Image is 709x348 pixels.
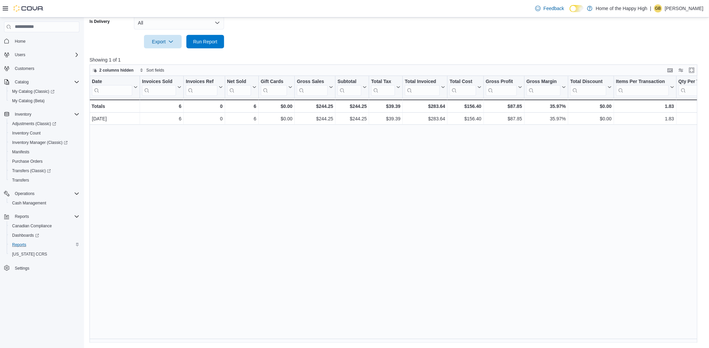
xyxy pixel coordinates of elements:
div: 6 [142,102,181,110]
button: Catalog [1,77,82,87]
span: Reports [12,242,26,247]
span: Reports [9,241,79,249]
span: Cash Management [12,200,46,206]
button: Operations [12,190,37,198]
button: Purchase Orders [7,157,82,166]
nav: Complex example [4,34,79,291]
span: Export [148,35,178,48]
button: Catalog [12,78,31,86]
span: [US_STATE] CCRS [12,252,47,257]
span: Run Report [193,38,217,45]
a: Dashboards [7,231,82,240]
label: Is Delivery [90,19,110,24]
div: Total Discount [570,78,606,85]
p: Showing 1 of 1 [90,56,704,63]
span: Inventory Manager (Classic) [12,140,68,145]
a: Canadian Compliance [9,222,55,230]
div: $244.25 [338,115,367,123]
button: Cash Management [7,198,82,208]
span: Settings [15,266,29,271]
div: $87.85 [486,115,522,123]
a: Cash Management [9,199,49,207]
button: Customers [1,64,82,73]
span: Catalog [12,78,79,86]
button: Users [1,50,82,60]
div: 0 [186,102,222,110]
div: Invoices Sold [142,78,176,85]
span: Cash Management [9,199,79,207]
button: Users [12,51,28,59]
div: $156.40 [450,115,481,123]
button: Subtotal [338,78,367,95]
a: Transfers (Classic) [9,167,54,175]
div: $156.40 [450,102,481,110]
button: Items Per Transaction [616,78,674,95]
button: Gift Cards [261,78,293,95]
button: Gross Sales [297,78,333,95]
span: Operations [12,190,79,198]
div: Gross Profit [486,78,517,85]
button: Sort fields [137,66,167,74]
button: Run Report [186,35,224,48]
span: Users [15,52,25,57]
span: Customers [12,64,79,73]
span: My Catalog (Beta) [9,97,79,105]
div: Totals [92,102,138,110]
span: Settings [12,264,79,272]
button: Total Cost [450,78,481,95]
div: $0.00 [261,115,293,123]
span: Transfers (Classic) [9,167,79,175]
button: Inventory [1,110,82,119]
button: Keyboard shortcuts [666,66,674,74]
div: Invoices Sold [142,78,176,95]
div: Net Sold [227,78,251,95]
span: GB [655,4,661,12]
div: 6 [142,115,181,123]
div: Total Invoiced [405,78,440,85]
div: Net Sold [227,78,251,85]
span: Inventory Count [12,130,41,136]
div: $244.25 [297,115,333,123]
div: Subtotal [338,78,361,95]
a: Customers [12,65,37,73]
a: Purchase Orders [9,157,45,165]
button: Manifests [7,147,82,157]
div: Subtotal [338,78,361,85]
div: $39.39 [371,102,400,110]
span: Adjustments (Classic) [9,120,79,128]
a: [US_STATE] CCRS [9,250,50,258]
button: My Catalog (Beta) [7,96,82,106]
button: Total Discount [570,78,612,95]
div: Items Per Transaction [616,78,669,85]
div: $283.64 [405,115,445,123]
div: $244.25 [297,102,333,110]
a: Home [12,37,28,45]
div: Gross Margin [527,78,561,95]
button: All [134,16,224,30]
div: $0.00 [261,102,293,110]
div: Invoices Ref [186,78,217,95]
button: Canadian Compliance [7,221,82,231]
span: Inventory [15,112,31,117]
span: Purchase Orders [9,157,79,165]
div: $0.00 [570,115,612,123]
a: Inventory Count [9,129,43,137]
button: Enter fullscreen [688,66,696,74]
span: Manifests [9,148,79,156]
a: Adjustments (Classic) [9,120,59,128]
a: Reports [9,241,29,249]
span: Transfers [9,176,79,184]
a: My Catalog (Classic) [7,87,82,96]
a: Manifests [9,148,32,156]
span: Adjustments (Classic) [12,121,56,126]
button: Inventory [12,110,34,118]
p: | [650,4,651,12]
button: Invoices Sold [142,78,181,95]
div: 1.83 [616,102,674,110]
div: Gift Cards [261,78,287,85]
div: 6 [227,102,256,110]
button: Operations [1,189,82,198]
div: $0.00 [570,102,612,110]
div: $87.85 [486,102,522,110]
a: Settings [12,264,32,272]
